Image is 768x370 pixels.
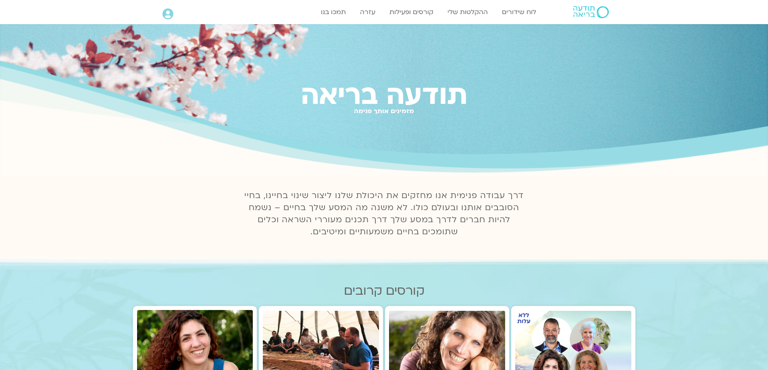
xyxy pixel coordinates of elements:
img: תודעה בריאה [573,6,609,18]
a: תמכו בנו [317,4,350,20]
h2: קורסים קרובים [133,284,635,298]
a: לוח שידורים [498,4,540,20]
a: ההקלטות שלי [443,4,492,20]
p: דרך עבודה פנימית אנו מחזקים את היכולת שלנו ליצור שינוי בחיינו, בחיי הסובבים אותנו ובעולם כולו. לא... [240,190,529,238]
a: עזרה [356,4,379,20]
a: קורסים ופעילות [385,4,437,20]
